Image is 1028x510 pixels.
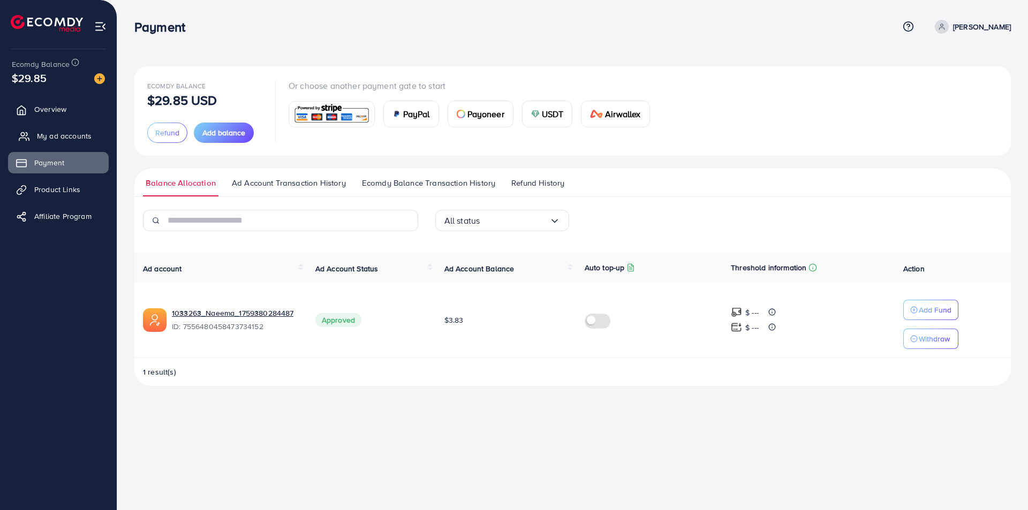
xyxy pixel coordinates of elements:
[289,79,659,92] p: Or choose another payment gate to start
[931,20,1011,34] a: [PERSON_NAME]
[457,110,465,118] img: card
[94,73,105,84] img: image
[542,108,564,120] span: USDT
[155,127,179,138] span: Refund
[745,321,759,334] p: $ ---
[8,205,109,227] a: Affiliate Program
[480,212,549,229] input: Search for option
[8,98,109,120] a: Overview
[531,110,540,118] img: card
[903,329,958,349] button: Withdraw
[731,261,806,274] p: Threshold information
[292,103,371,126] img: card
[194,123,254,143] button: Add balance
[585,261,625,274] p: Auto top-up
[522,101,573,127] a: cardUSDT
[919,303,951,316] p: Add Fund
[953,20,1011,33] p: [PERSON_NAME]
[232,177,346,189] span: Ad Account Transaction History
[146,177,216,189] span: Balance Allocation
[172,308,298,332] div: <span class='underline'>1033263_Naeema_1759380284487</span></br>7556480458473734152
[8,179,109,200] a: Product Links
[581,101,649,127] a: cardAirwallex
[919,332,950,345] p: Withdraw
[444,263,515,274] span: Ad Account Balance
[403,108,430,120] span: PayPal
[383,101,439,127] a: cardPayPal
[143,308,167,332] img: ic-ads-acc.e4c84228.svg
[12,59,70,70] span: Ecomdy Balance
[172,321,298,332] span: ID: 7556480458473734152
[903,263,925,274] span: Action
[362,177,495,189] span: Ecomdy Balance Transaction History
[12,70,47,86] span: $29.85
[147,94,217,106] p: $29.85 USD
[143,367,176,377] span: 1 result(s)
[315,313,361,327] span: Approved
[392,110,401,118] img: card
[34,157,64,168] span: Payment
[202,127,245,138] span: Add balance
[731,307,742,318] img: top-up amount
[289,101,375,127] a: card
[134,19,194,35] h3: Payment
[147,81,206,90] span: Ecomdy Balance
[34,184,80,195] span: Product Links
[731,322,742,333] img: top-up amount
[444,212,480,229] span: All status
[511,177,564,189] span: Refund History
[172,308,293,318] a: 1033263_Naeema_1759380284487
[982,462,1020,502] iframe: Chat
[590,110,603,118] img: card
[94,20,107,33] img: menu
[444,315,464,325] span: $3.83
[448,101,513,127] a: cardPayoneer
[745,306,759,319] p: $ ---
[467,108,504,120] span: Payoneer
[8,125,109,147] a: My ad accounts
[37,131,92,141] span: My ad accounts
[11,15,83,32] img: logo
[315,263,379,274] span: Ad Account Status
[34,211,92,222] span: Affiliate Program
[34,104,66,115] span: Overview
[143,263,182,274] span: Ad account
[605,108,640,120] span: Airwallex
[903,300,958,320] button: Add Fund
[147,123,187,143] button: Refund
[435,210,569,231] div: Search for option
[8,152,109,173] a: Payment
